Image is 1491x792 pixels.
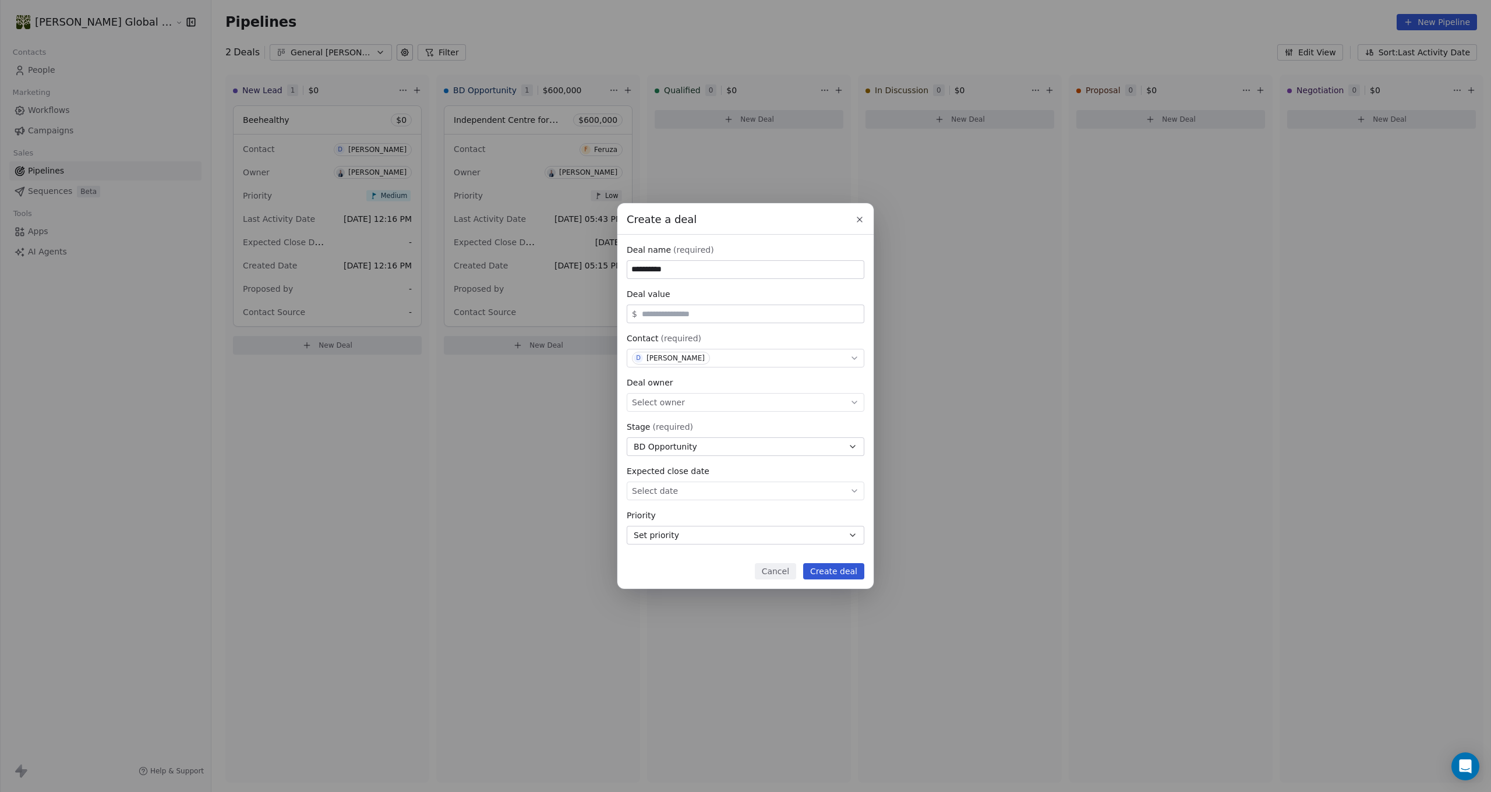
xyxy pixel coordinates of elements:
button: Cancel [755,563,796,579]
span: (required) [660,333,701,344]
span: Deal name [627,244,671,256]
span: BD Opportunity [634,441,697,453]
span: Select owner [632,397,685,408]
span: (required) [673,244,714,256]
div: D [636,353,641,363]
span: (required) [652,421,693,433]
div: Priority [627,510,864,521]
div: Deal owner [627,377,864,388]
div: Deal value [627,288,864,300]
span: Contact [627,333,658,344]
div: [PERSON_NAME] [646,354,705,362]
div: Expected close date [627,465,864,477]
span: $ [632,308,637,320]
span: Stage [627,421,650,433]
span: Create a deal [627,212,697,227]
span: Set priority [634,529,679,542]
button: Create deal [803,563,864,579]
span: Select date [632,485,678,497]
